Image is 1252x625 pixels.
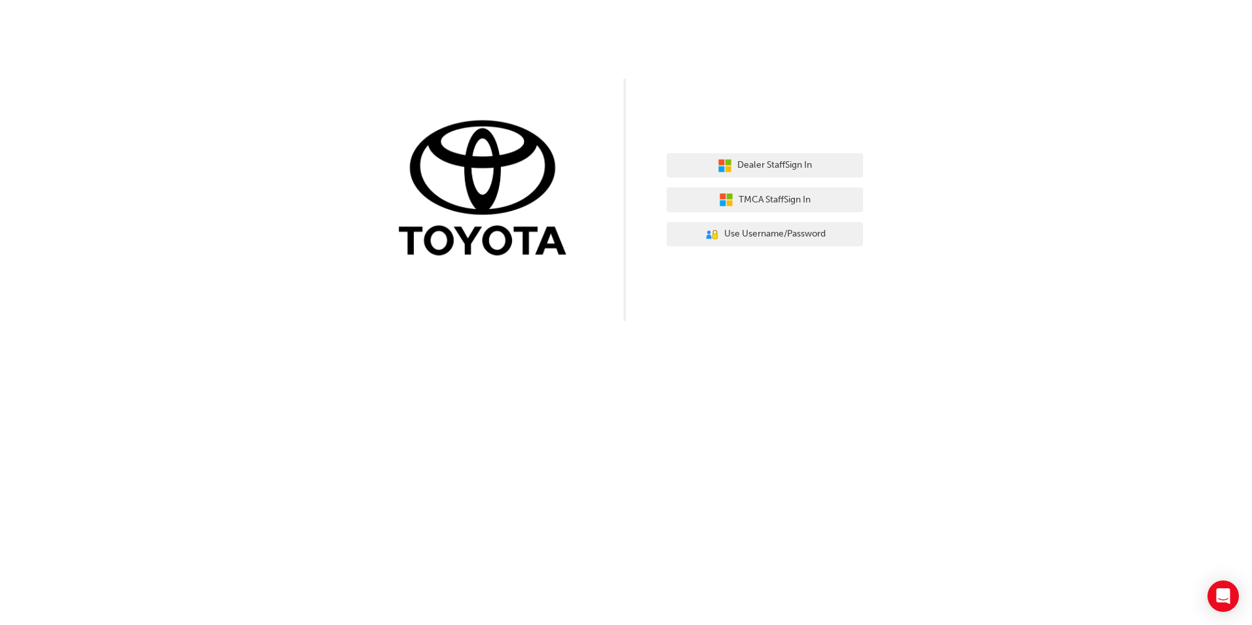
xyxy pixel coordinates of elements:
[724,227,826,242] span: Use Username/Password
[1207,580,1239,612] div: Open Intercom Messenger
[739,193,811,208] span: TMCA Staff Sign In
[389,117,585,262] img: Trak
[667,153,863,178] button: Dealer StaffSign In
[667,222,863,247] button: Use Username/Password
[737,158,812,173] span: Dealer Staff Sign In
[667,187,863,212] button: TMCA StaffSign In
